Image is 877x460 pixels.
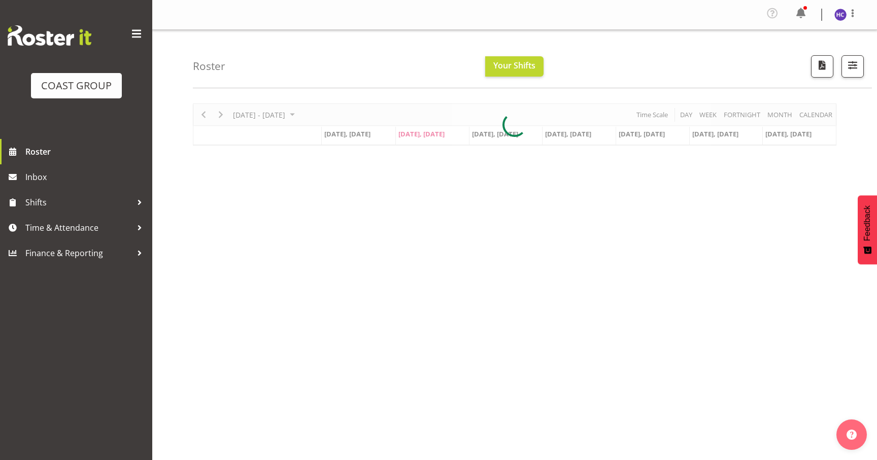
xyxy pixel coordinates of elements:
span: Your Shifts [493,60,535,71]
img: Rosterit website logo [8,25,91,46]
button: Filter Shifts [841,55,864,78]
span: Roster [25,144,147,159]
button: Download a PDF of the roster according to the set date range. [811,55,833,78]
span: Shifts [25,195,132,210]
span: Inbox [25,169,147,185]
span: Time & Attendance [25,220,132,235]
img: han-chaleerin10367.jpg [834,9,847,21]
button: Feedback - Show survey [858,195,877,264]
img: help-xxl-2.png [847,430,857,440]
div: COAST GROUP [41,78,112,93]
button: Your Shifts [485,56,544,77]
h4: Roster [193,60,225,72]
span: Finance & Reporting [25,245,132,261]
span: Feedback [863,205,872,241]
